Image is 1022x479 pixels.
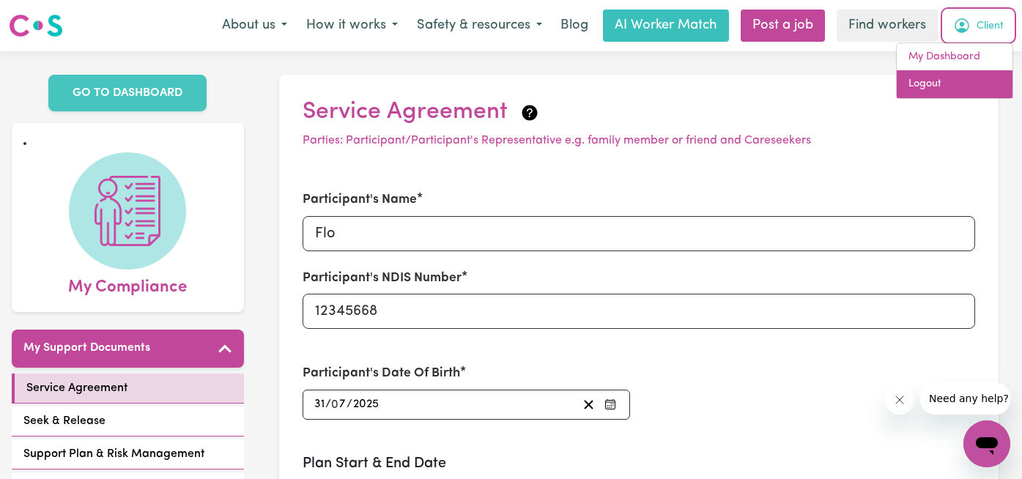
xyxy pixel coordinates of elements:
[9,12,63,39] img: Careseekers logo
[9,9,63,42] a: Careseekers logo
[837,10,938,42] a: Find workers
[12,330,244,368] button: My Support Documents
[303,269,462,288] label: Participant's NDIS Number
[963,420,1010,467] iframe: Button to launch messaging window
[314,395,325,415] input: --
[885,385,914,415] iframe: Close message
[12,406,244,437] a: Seek & Release
[12,374,244,404] a: Service Agreement
[896,42,1013,99] div: My Account
[212,10,297,41] button: About us
[303,190,417,209] label: Participant's Name
[23,445,204,463] span: Support Plan & Risk Management
[920,382,1010,415] iframe: Message from company
[347,398,352,411] span: /
[48,75,207,111] a: GO TO DASHBOARD
[23,412,105,430] span: Seek & Release
[897,70,1012,98] a: Logout
[897,43,1012,71] a: My Dashboard
[303,98,975,126] h2: Service Agreement
[303,364,460,383] label: Participant's Date Of Birth
[23,341,150,355] h5: My Support Documents
[68,270,187,300] span: My Compliance
[603,10,729,42] a: AI Worker Match
[297,10,407,41] button: How it works
[552,10,597,42] a: Blog
[741,10,825,42] a: Post a job
[331,398,338,410] span: 0
[12,439,244,469] a: Support Plan & Risk Management
[26,379,127,397] span: Service Agreement
[944,10,1013,41] button: My Account
[303,132,975,149] p: Parties: Participant/Participant's Representative e.g. family member or friend and Careseekers
[352,395,380,415] input: ----
[325,398,331,411] span: /
[303,455,975,472] h3: Plan Start & End Date
[332,395,347,415] input: --
[407,10,552,41] button: Safety & resources
[23,152,232,300] a: My Compliance
[977,18,1004,34] span: Client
